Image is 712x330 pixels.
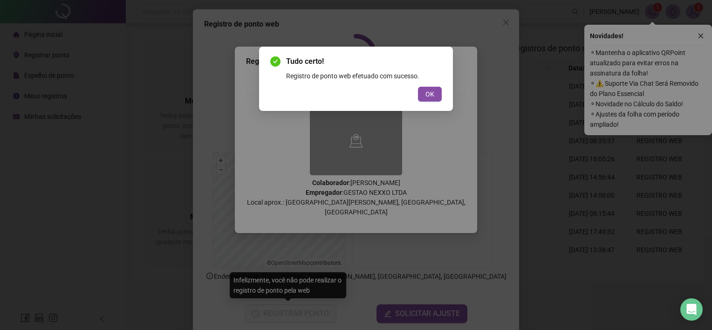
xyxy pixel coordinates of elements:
[425,89,434,99] span: OK
[418,87,442,102] button: OK
[286,71,442,81] div: Registro de ponto web efetuado com sucesso.
[680,298,703,321] div: Open Intercom Messenger
[286,56,442,67] span: Tudo certo!
[270,56,281,67] span: check-circle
